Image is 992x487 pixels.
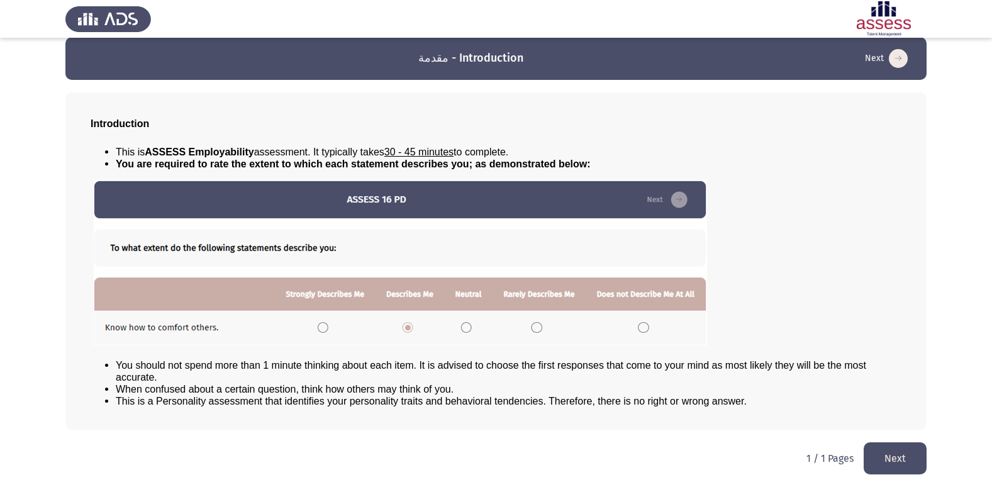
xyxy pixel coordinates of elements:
img: Assessment logo of ASSESS Employability - EBI [841,1,927,36]
span: When confused about a certain question, think how others may think of you. [116,384,454,395]
button: load next page [861,48,911,69]
span: Introduction [91,118,149,129]
span: This is assessment. It typically takes to complete. [116,147,508,157]
h3: مقدمة - Introduction [418,50,523,66]
p: 1 / 1 Pages [806,452,854,464]
span: You should not spend more than 1 minute thinking about each item. It is advised to choose the fir... [116,360,866,383]
span: This is a Personality assessment that identifies your personality traits and behavioral tendencie... [116,396,747,406]
u: 30 - 45 minutes [384,147,454,157]
b: ASSESS Employability [145,147,254,157]
button: load next page [864,442,927,474]
img: Assess Talent Management logo [65,1,151,36]
span: You are required to rate the extent to which each statement describes you; as demonstrated below: [116,159,591,169]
